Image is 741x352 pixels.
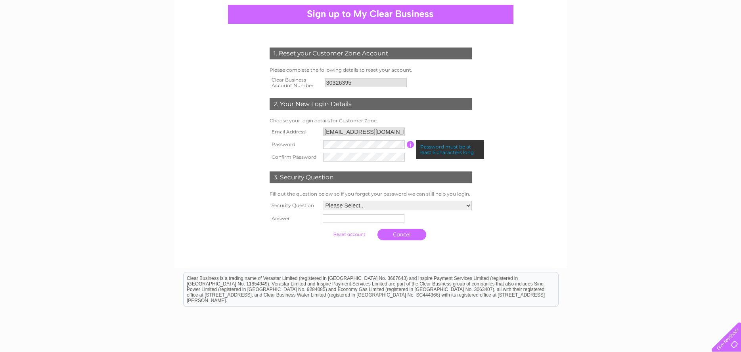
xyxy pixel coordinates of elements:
a: Cancel [377,229,426,240]
td: Choose your login details for Customer Zone. [268,116,474,126]
img: logo.png [26,21,66,45]
input: Submit [325,229,373,240]
td: Please complete the following details to reset your account. [268,65,474,75]
th: Clear Business Account Number [268,75,323,91]
a: Energy [650,34,667,40]
th: Password [268,138,322,151]
th: Confirm Password [268,151,322,164]
a: 0333 014 3131 [592,4,646,14]
div: 2. Your New Login Details [270,98,472,110]
a: Blog [701,34,712,40]
div: Clear Business is a trading name of Verastar Limited (registered in [GEOGRAPHIC_DATA] No. 3667643... [184,4,558,38]
div: 1. Reset your Customer Zone Account [270,48,472,59]
th: Answer [268,212,321,225]
td: Fill out the question below so if you forget your password we can still help you login. [268,189,474,199]
a: Water [630,34,645,40]
div: 3. Security Question [270,171,472,183]
input: Information [407,141,414,148]
th: Security Question [268,199,321,212]
a: Telecoms [672,34,696,40]
a: Contact [717,34,736,40]
div: Password must be at least 6 characters long [416,140,484,159]
th: Email Address [268,126,322,138]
